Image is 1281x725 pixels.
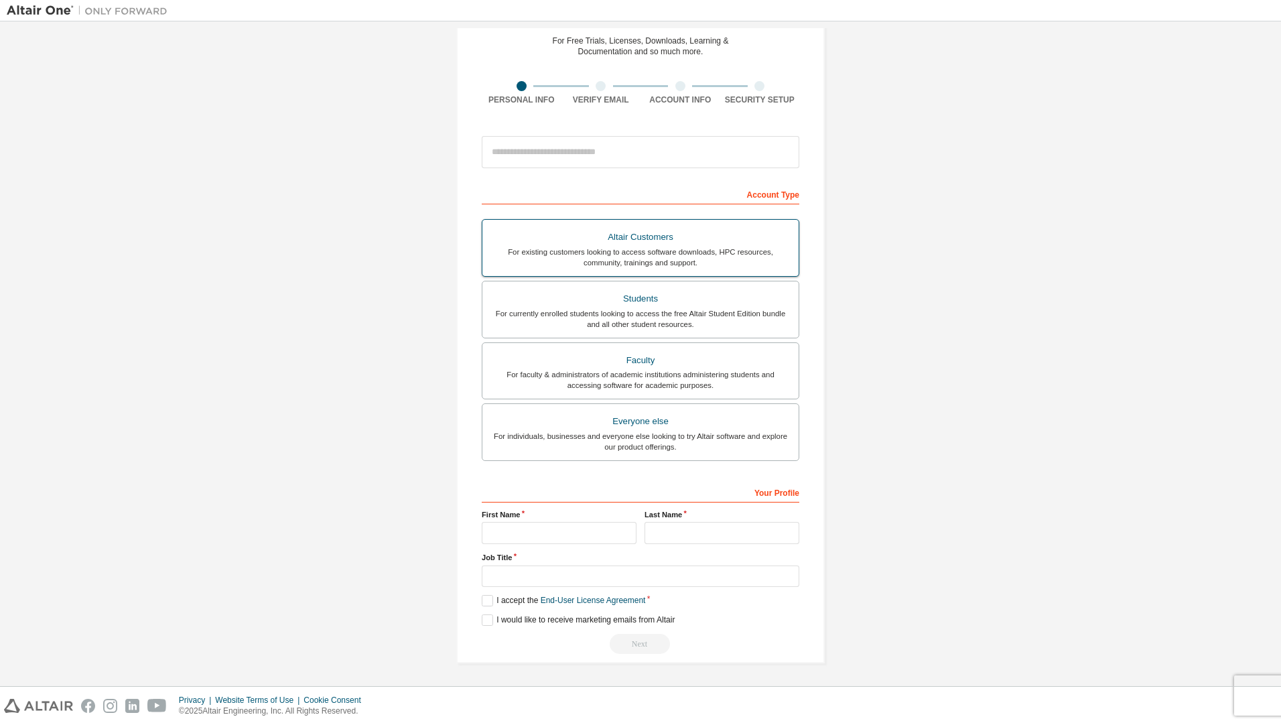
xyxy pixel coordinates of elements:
[645,509,799,520] label: Last Name
[490,369,791,391] div: For faculty & administrators of academic institutions administering students and accessing softwa...
[490,351,791,370] div: Faculty
[482,94,561,105] div: Personal Info
[720,94,800,105] div: Security Setup
[482,614,675,626] label: I would like to receive marketing emails from Altair
[490,308,791,330] div: For currently enrolled students looking to access the free Altair Student Edition bundle and all ...
[490,247,791,268] div: For existing customers looking to access software downloads, HPC resources, community, trainings ...
[553,36,729,57] div: For Free Trials, Licenses, Downloads, Learning & Documentation and so much more.
[561,94,641,105] div: Verify Email
[215,695,304,706] div: Website Terms of Use
[7,4,174,17] img: Altair One
[125,699,139,713] img: linkedin.svg
[81,699,95,713] img: facebook.svg
[4,699,73,713] img: altair_logo.svg
[482,183,799,204] div: Account Type
[490,431,791,452] div: For individuals, businesses and everyone else looking to try Altair software and explore our prod...
[482,481,799,503] div: Your Profile
[482,634,799,654] div: Read and acccept EULA to continue
[482,552,799,563] label: Job Title
[640,94,720,105] div: Account Info
[490,228,791,247] div: Altair Customers
[482,595,645,606] label: I accept the
[304,695,368,706] div: Cookie Consent
[179,695,215,706] div: Privacy
[147,699,167,713] img: youtube.svg
[490,412,791,431] div: Everyone else
[490,289,791,308] div: Students
[482,509,636,520] label: First Name
[541,596,646,605] a: End-User License Agreement
[179,706,369,717] p: © 2025 Altair Engineering, Inc. All Rights Reserved.
[103,699,117,713] img: instagram.svg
